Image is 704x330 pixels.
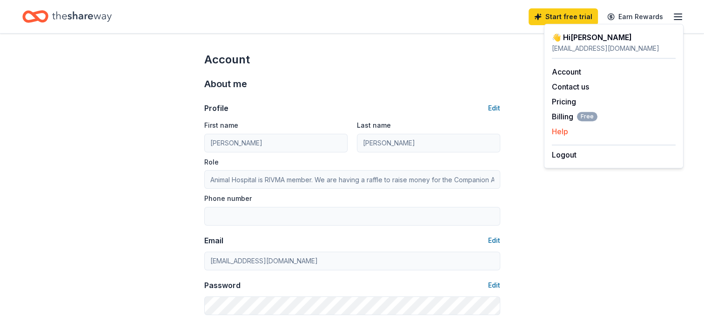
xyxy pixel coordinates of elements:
a: Earn Rewards [602,8,669,25]
button: Contact us [552,81,589,92]
a: Start free trial [529,8,598,25]
div: Password [204,280,241,291]
div: Email [204,235,223,246]
button: BillingFree [552,111,597,122]
button: Help [552,126,568,137]
div: Profile [204,103,228,114]
button: Edit [488,280,500,291]
button: Edit [488,103,500,114]
div: 👋 Hi [PERSON_NAME] [552,32,676,43]
a: Account [552,67,581,76]
label: Role [204,158,219,167]
a: Pricing [552,97,576,106]
span: Billing [552,111,597,122]
a: Home [22,6,112,27]
span: Free [577,112,597,121]
label: First name [204,121,238,130]
div: [EMAIL_ADDRESS][DOMAIN_NAME] [552,43,676,54]
label: Phone number [204,194,252,203]
button: Logout [552,149,577,160]
label: Last name [357,121,391,130]
button: Edit [488,235,500,246]
div: Account [204,52,500,67]
div: About me [204,76,500,91]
